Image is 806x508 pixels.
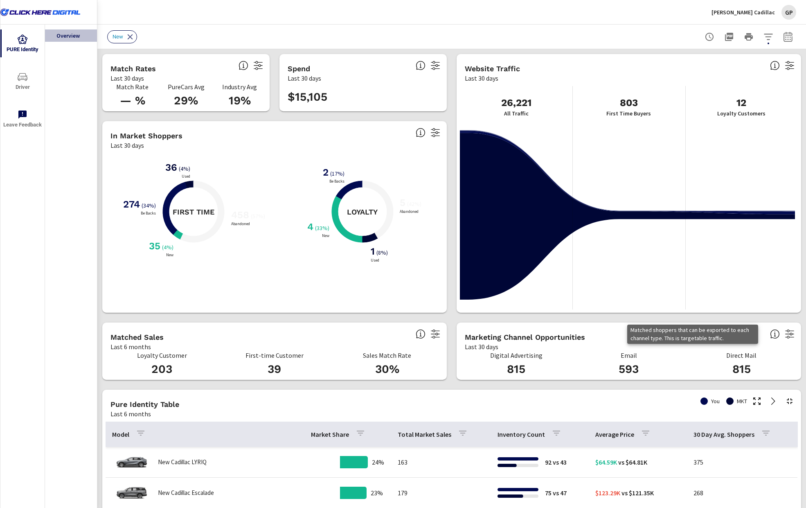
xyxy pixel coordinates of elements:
button: "Export Report to PDF" [721,29,737,45]
h3: 2 [321,167,329,178]
p: Loyalty Customer [110,352,213,359]
p: Sales Match Rate [336,352,439,359]
p: New [164,253,175,257]
p: Last 30 days [110,73,144,83]
p: Abandoned [230,222,252,226]
img: glamour [115,481,148,505]
p: ( 17% ) [330,170,346,177]
span: Loyalty: Matches that have purchased from the dealership before and purchased within the timefram... [416,329,426,339]
p: Last 6 months [110,409,151,419]
h3: 274 [122,199,140,210]
h3: 39 [223,362,326,376]
h5: Marketing Channel Opportunities [465,333,585,341]
p: Be Backs [328,179,346,183]
p: Model [112,430,129,438]
h3: 203 [110,362,213,376]
div: New [107,30,137,43]
p: Last 30 days [465,73,498,83]
p: Last 6 months [110,342,151,352]
h5: Matched Sales [110,333,164,341]
p: New [320,234,331,238]
div: nav menu [0,25,45,138]
p: ( 8% ) [376,249,389,256]
p: Digital Advertising [465,352,567,359]
h3: 1 [369,246,375,257]
p: Match Rate [110,83,154,90]
p: Used [369,258,381,262]
p: New Cadillac LYRIQ [158,458,207,466]
h3: — % [110,94,154,108]
p: ( 33% ) [315,224,331,232]
p: MKT [737,397,747,405]
h3: $15,105 [288,90,327,104]
p: ( 42% ) [407,200,423,208]
p: Market Share [311,430,349,438]
span: Match rate: % of Identifiable Traffic. Pure Identity avg: Avg match rate of all PURE Identity cus... [239,61,248,70]
span: Leave Feedback [3,110,42,130]
p: Inventory Count [498,430,545,438]
h5: Loyalty [347,207,378,217]
h5: First Time [173,207,214,217]
p: 30 Day Avg. Shoppers [693,430,754,438]
p: Abandoned [398,210,420,214]
p: [PERSON_NAME] Cadillac [711,9,775,16]
span: PURE Identity [3,34,42,54]
p: $123.29K [595,488,620,498]
p: 92 [545,457,552,467]
h3: 4 [306,221,313,233]
p: Average Price [595,430,634,438]
p: $64.59K [595,457,617,467]
h5: Pure Identity Table [110,400,179,409]
h3: 36 [164,162,177,173]
p: PureCars Avg [164,83,208,90]
span: All traffic is the data we start with. It’s unique personas over a 30-day period. We don’t consid... [770,61,780,70]
p: vs 47 [552,488,567,498]
p: You [711,397,720,405]
h3: 815 [690,362,793,376]
a: See more details in report [767,395,780,408]
p: Be Backs [139,211,158,215]
span: New [108,34,128,40]
p: vs 43 [552,457,567,467]
p: Total Market Sales [398,430,451,438]
p: Overview [56,32,90,40]
span: Driver [3,72,42,92]
p: ( 4% ) [162,244,175,251]
p: Industry Avg [218,83,261,90]
p: 163 [398,457,484,467]
p: 75 [545,488,552,498]
p: vs $121.35K [620,488,654,498]
button: Apply Filters [760,29,777,45]
p: 24% [372,457,384,467]
p: 179 [398,488,484,498]
p: 23% [371,488,383,498]
h5: In Market Shoppers [110,131,182,140]
button: Select Date Range [780,29,796,45]
span: Loyalty: Matched has purchased from the dealership before and has exhibited a preference through ... [416,128,426,138]
p: First-time Customer [223,352,326,359]
p: 268 [693,488,791,498]
span: Total PureCars DigAdSpend. Data sourced directly from the Ad Platforms. Non-Purecars DigAd client... [416,61,426,70]
div: Overview [45,29,97,42]
button: Minimize Widget [783,395,796,408]
div: GP [781,5,796,20]
p: 375 [693,457,791,467]
p: ( 34% ) [142,202,158,209]
p: Email [577,352,680,359]
h5: Website Traffic [465,64,520,73]
h3: 815 [465,362,567,376]
button: Make Fullscreen [750,395,763,408]
p: Last 30 days [288,73,321,83]
button: Print Report [741,29,757,45]
p: ( 4% ) [179,165,192,172]
h3: 35 [147,240,160,252]
p: New Cadillac Escalade [158,489,214,497]
h5: Spend [288,64,310,73]
h3: 5 [398,197,405,208]
h3: 30% [336,362,439,376]
p: Last 30 days [110,140,144,150]
p: Used [180,174,192,178]
h3: 19% [218,94,261,108]
img: glamour [115,450,148,474]
p: vs $64.81K [617,457,647,467]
